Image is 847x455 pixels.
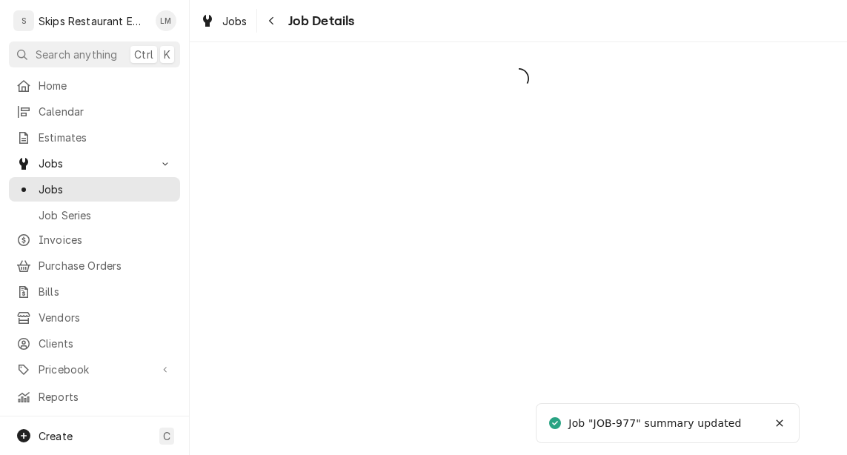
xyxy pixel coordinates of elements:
[39,130,173,145] span: Estimates
[9,151,180,176] a: Go to Jobs
[9,331,180,356] a: Clients
[39,182,173,197] span: Jobs
[190,63,847,94] span: Loading...
[156,10,176,31] div: Longino Monroe's Avatar
[222,13,248,29] span: Jobs
[9,125,180,150] a: Estimates
[9,73,180,98] a: Home
[9,357,180,382] a: Go to Pricebook
[9,305,180,330] a: Vendors
[9,41,180,67] button: Search anythingCtrlK
[39,310,173,325] span: Vendors
[9,253,180,278] a: Purchase Orders
[164,47,170,62] span: K
[39,362,150,377] span: Pricebook
[156,10,176,31] div: LM
[39,336,173,351] span: Clients
[134,47,153,62] span: Ctrl
[39,104,173,119] span: Calendar
[13,10,34,31] div: S
[39,430,73,442] span: Create
[9,99,180,124] a: Calendar
[163,428,170,444] span: C
[568,416,743,431] div: Job "JOB-977" summary updated
[9,227,180,252] a: Invoices
[39,258,173,273] span: Purchase Orders
[9,385,180,409] a: Reports
[9,177,180,202] a: Jobs
[9,279,180,304] a: Bills
[284,11,355,31] span: Job Details
[39,232,173,248] span: Invoices
[39,13,147,29] div: Skips Restaurant Equipment
[39,156,150,171] span: Jobs
[9,203,180,227] a: Job Series
[260,9,284,33] button: Navigate back
[36,47,117,62] span: Search anything
[39,284,173,299] span: Bills
[194,9,253,33] a: Jobs
[39,389,173,405] span: Reports
[39,207,173,223] span: Job Series
[39,78,173,93] span: Home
